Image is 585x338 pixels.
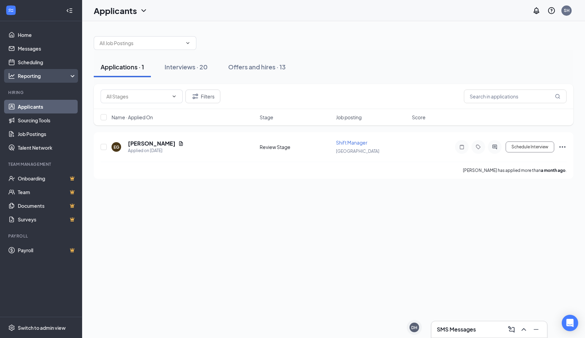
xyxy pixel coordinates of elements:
div: Team Management [8,161,75,167]
button: ChevronUp [518,324,529,335]
a: Sourcing Tools [18,113,76,127]
span: Name · Applied On [112,114,153,121]
div: Open Intercom Messenger [562,315,578,331]
a: Talent Network [18,141,76,154]
div: Offers and hires · 13 [228,63,286,71]
svg: Settings [8,324,15,331]
div: Switch to admin view [18,324,66,331]
button: ComposeMessage [506,324,517,335]
span: Job posting [336,114,362,121]
b: a month ago [541,168,565,173]
a: SurveysCrown [18,213,76,226]
a: DocumentsCrown [18,199,76,213]
div: Applications · 1 [101,63,144,71]
svg: ChevronDown [171,94,177,99]
h1: Applicants [94,5,137,16]
svg: QuestionInfo [547,6,556,15]
button: Schedule Interview [506,141,554,152]
svg: Document [178,141,184,146]
div: Reporting [18,72,77,79]
p: [PERSON_NAME] has applied more than . [463,167,567,173]
svg: ChevronUp [520,325,528,334]
h5: [PERSON_NAME] [128,140,175,147]
a: Applicants [18,100,76,113]
input: Search in applications [464,90,567,103]
div: Payroll [8,233,75,239]
h3: SMS Messages [437,326,476,333]
span: Shift Manager [336,139,367,146]
span: Score [412,114,426,121]
button: Filter Filters [185,90,220,103]
svg: MagnifyingGlass [555,94,560,99]
svg: Note [458,144,466,150]
svg: Ellipses [558,143,567,151]
div: Applied on [DATE] [128,147,184,154]
input: All Job Postings [100,39,182,47]
svg: Filter [191,92,199,100]
a: Job Postings [18,127,76,141]
div: EG [114,144,119,150]
div: Review Stage [260,144,332,150]
a: Home [18,28,76,42]
div: DH [411,325,417,330]
svg: ChevronDown [185,40,191,46]
svg: Analysis [8,72,15,79]
span: Stage [260,114,273,121]
svg: WorkstreamLogo [8,7,14,14]
svg: Tag [474,144,482,150]
svg: ChevronDown [140,6,148,15]
span: [GEOGRAPHIC_DATA] [336,149,379,154]
svg: ComposeMessage [507,325,516,334]
svg: Notifications [532,6,541,15]
div: Hiring [8,90,75,95]
a: Messages [18,42,76,55]
div: SH [564,8,570,13]
svg: Collapse [66,7,73,14]
a: PayrollCrown [18,243,76,257]
div: Interviews · 20 [165,63,208,71]
input: All Stages [106,93,169,100]
button: Minimize [531,324,542,335]
a: TeamCrown [18,185,76,199]
a: OnboardingCrown [18,172,76,185]
svg: ActiveChat [491,144,499,150]
svg: Minimize [532,325,540,334]
a: Scheduling [18,55,76,69]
